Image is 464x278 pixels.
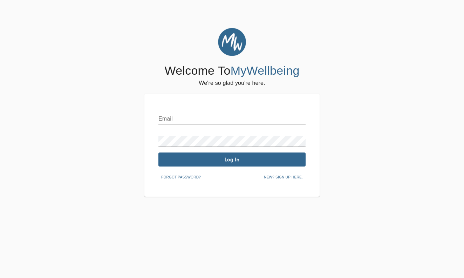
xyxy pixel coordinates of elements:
img: MyWellbeing [218,28,246,56]
span: Log In [161,156,303,163]
h6: We're so glad you're here. [199,78,265,88]
button: New? Sign up here. [261,172,306,183]
h4: Welcome To [164,63,299,78]
button: Forgot password? [158,172,204,183]
span: MyWellbeing [231,64,300,77]
span: Forgot password? [161,174,201,181]
button: Log In [158,152,306,167]
a: Forgot password? [158,174,204,179]
span: New? Sign up here. [264,174,303,181]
